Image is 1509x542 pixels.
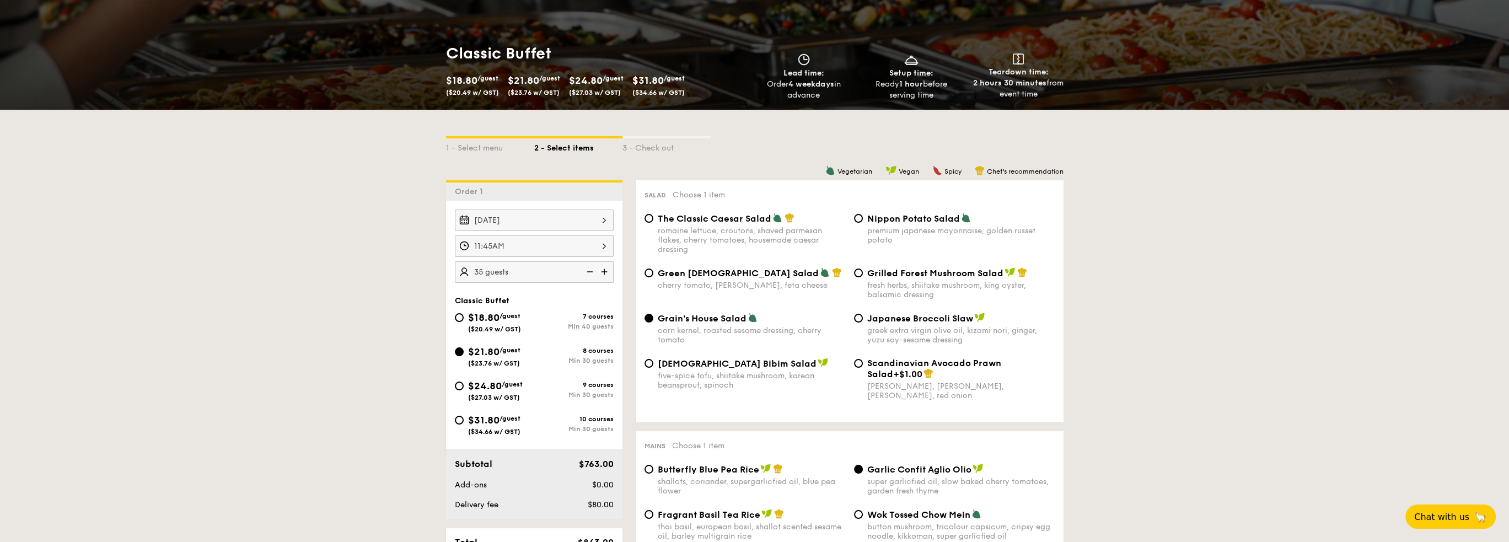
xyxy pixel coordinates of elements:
[658,281,845,290] div: cherry tomato, [PERSON_NAME], feta cheese
[854,359,863,368] input: Scandinavian Avocado Prawn Salad+$1.00[PERSON_NAME], [PERSON_NAME], [PERSON_NAME], red onion
[455,347,464,356] input: $21.80/guest($23.76 w/ GST)8 coursesMin 30 guests
[889,68,933,78] span: Setup time:
[455,480,487,490] span: Add-ons
[455,235,614,257] input: Event time
[975,165,985,175] img: icon-chef-hat.a58ddaea.svg
[867,281,1055,299] div: fresh herbs, shiitake mushroom, king oyster, balsamic dressing
[658,213,771,224] span: The Classic Caesar Salad
[622,138,711,154] div: 3 - Check out
[971,509,981,519] img: icon-vegetarian.fe4039eb.svg
[534,357,614,364] div: Min 30 guests
[867,522,1055,541] div: button mushroom, tricolour capsicum, cripsy egg noodle, kikkoman, super garlicfied oil
[832,267,842,277] img: icon-chef-hat.a58ddaea.svg
[500,312,520,320] span: /guest
[854,465,863,474] input: Garlic Confit Aglio Oliosuper garlicfied oil, slow baked cherry tomatoes, garden fresh thyme
[455,500,498,509] span: Delivery fee
[774,509,784,519] img: icon-chef-hat.a58ddaea.svg
[587,500,613,509] span: $80.00
[760,464,771,474] img: icon-vegan.f8ff3823.svg
[468,414,500,426] span: $31.80
[748,313,758,323] img: icon-vegetarian.fe4039eb.svg
[632,89,685,96] span: ($34.66 w/ GST)
[820,267,830,277] img: icon-vegetarian.fe4039eb.svg
[862,79,960,101] div: Ready before serving time
[508,74,539,87] span: $21.80
[837,168,872,175] span: Vegetarian
[534,323,614,330] div: Min 40 guests
[477,74,498,82] span: /guest
[446,74,477,87] span: $18.80
[468,325,521,333] span: ($20.49 w/ GST)
[645,191,666,199] span: Salad
[658,313,747,324] span: Grain's House Salad
[783,68,824,78] span: Lead time:
[446,44,750,63] h1: Classic Buffet
[645,465,653,474] input: Butterfly Blue Pea Riceshallots, coriander, supergarlicfied oil, blue pea flower
[455,187,487,196] span: Order 1
[500,346,520,354] span: /guest
[569,89,621,96] span: ($27.03 w/ GST)
[899,168,919,175] span: Vegan
[1474,511,1487,523] span: 🦙
[969,78,1068,100] div: from event time
[658,464,759,475] span: Butterfly Blue Pea Rice
[455,296,509,305] span: Classic Buffet
[534,138,622,154] div: 2 - Select items
[893,369,922,379] span: +$1.00
[645,510,653,519] input: Fragrant Basil Tea Ricethai basil, european basil, shallot scented sesame oil, barley multigrain ...
[974,313,985,323] img: icon-vegan.f8ff3823.svg
[1005,267,1016,277] img: icon-vegan.f8ff3823.svg
[1414,512,1469,522] span: Chat with us
[785,213,794,223] img: icon-chef-hat.a58ddaea.svg
[854,269,863,277] input: Grilled Forest Mushroom Saladfresh herbs, shiitake mushroom, king oyster, balsamic dressing
[867,313,973,324] span: Japanese Broccoli Slaw
[867,268,1003,278] span: Grilled Forest Mushroom Salad
[818,358,829,368] img: icon-vegan.f8ff3823.svg
[673,190,725,200] span: Choose 1 item
[468,394,520,401] span: ($27.03 w/ GST)
[961,213,971,223] img: icon-vegetarian.fe4039eb.svg
[658,326,845,345] div: corn kernel, roasted sesame dressing, cherry tomato
[885,165,896,175] img: icon-vegan.f8ff3823.svg
[854,510,863,519] input: Wok Tossed Chow Meinbutton mushroom, tricolour capsicum, cripsy egg noodle, kikkoman, super garli...
[899,79,923,89] strong: 1 hour
[973,464,984,474] img: icon-vegan.f8ff3823.svg
[534,415,614,423] div: 10 courses
[645,442,665,450] span: Mains
[867,477,1055,496] div: super garlicfied oil, slow baked cherry tomatoes, garden fresh thyme
[455,261,614,283] input: Number of guests
[534,425,614,433] div: Min 30 guests
[645,359,653,368] input: [DEMOGRAPHIC_DATA] Bibim Saladfive-spice tofu, shiitake mushroom, korean beansprout, spinach
[455,382,464,390] input: $24.80/guest($27.03 w/ GST)9 coursesMin 30 guests
[658,477,845,496] div: shallots, coriander, supergarlicfied oil, blue pea flower
[645,314,653,323] input: Grain's House Saladcorn kernel, roasted sesame dressing, cherry tomato
[854,214,863,223] input: Nippon Potato Saladpremium japanese mayonnaise, golden russet potato
[455,210,614,231] input: Event date
[903,53,920,66] img: icon-dish.430c3a2e.svg
[932,165,942,175] img: icon-spicy.37a8142b.svg
[658,509,760,520] span: Fragrant Basil Tea Rice
[944,168,962,175] span: Spicy
[534,347,614,355] div: 8 courses
[468,359,520,367] span: ($23.76 w/ GST)
[534,313,614,320] div: 7 courses
[867,326,1055,345] div: greek extra virgin olive oil, kizami nori, ginger, yuzu soy-sesame dressing
[468,312,500,324] span: $18.80
[468,346,500,358] span: $21.80
[973,78,1046,88] strong: 2 hours 30 minutes
[597,261,614,282] img: icon-add.58712e84.svg
[796,53,812,66] img: icon-clock.2db775ea.svg
[755,79,853,101] div: Order in advance
[468,428,520,436] span: ($34.66 w/ GST)
[455,416,464,425] input: $31.80/guest($34.66 w/ GST)10 coursesMin 30 guests
[987,168,1064,175] span: Chef's recommendation
[581,261,597,282] img: icon-reduce.1d2dbef1.svg
[772,213,782,223] img: icon-vegetarian.fe4039eb.svg
[1405,505,1496,529] button: Chat with us🦙
[658,358,817,369] span: [DEMOGRAPHIC_DATA] Bibim Salad
[645,214,653,223] input: The Classic Caesar Saladromaine lettuce, croutons, shaved parmesan flakes, cherry tomatoes, house...
[788,79,834,89] strong: 4 weekdays
[664,74,685,82] span: /guest
[468,380,502,392] span: $24.80
[867,509,970,520] span: Wok Tossed Chow Mein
